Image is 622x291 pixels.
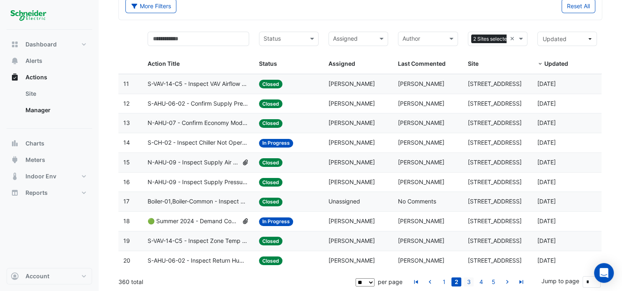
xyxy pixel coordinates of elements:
[25,139,44,148] span: Charts
[468,257,522,264] span: [STREET_ADDRESS]
[468,119,522,126] span: [STREET_ADDRESS]
[25,172,56,180] span: Indoor Env
[25,57,42,65] span: Alerts
[450,277,462,286] li: page 2
[438,277,450,286] li: page 1
[411,277,421,286] a: go to first page
[537,198,556,205] span: 2025-05-29T10:21:54.856
[148,256,249,266] span: S-AHU-06-02 - Inspect Return Humidity Broken Sensor
[537,257,556,264] span: 2025-05-06T10:54:49.220
[487,277,499,286] li: page 5
[468,178,522,185] span: [STREET_ADDRESS]
[537,217,556,224] span: 2025-05-06T14:40:42.889
[7,53,92,69] button: Alerts
[537,119,556,126] span: 2025-06-04T11:20:13.120
[259,80,282,88] span: Closed
[537,159,556,166] span: 2025-06-03T07:38:33.218
[328,198,360,205] span: Unassigned
[7,85,92,122] div: Actions
[516,277,526,286] a: go to last page
[259,99,282,108] span: Closed
[398,198,436,205] span: No Comments
[471,35,512,44] span: 2 Sites selected
[468,139,522,146] span: [STREET_ADDRESS]
[328,159,375,166] span: [PERSON_NAME]
[123,198,129,205] span: 17
[123,80,129,87] span: 11
[328,178,375,185] span: [PERSON_NAME]
[398,80,444,87] span: [PERSON_NAME]
[11,73,19,81] app-icon: Actions
[537,139,556,146] span: 2025-06-04T09:09:00.959
[537,80,556,87] span: 2025-06-25T11:48:34.066
[25,189,48,197] span: Reports
[398,237,444,244] span: [PERSON_NAME]
[541,277,579,285] label: Jump to page
[468,159,522,166] span: [STREET_ADDRESS]
[259,237,282,245] span: Closed
[594,263,614,283] div: Open Intercom Messenger
[510,34,517,44] span: Clear
[537,237,556,244] span: 2025-05-06T12:34:54.184
[259,256,282,265] span: Closed
[328,237,375,244] span: [PERSON_NAME]
[148,118,249,128] span: N-AHU-07 - Confirm Economy Mode Override OFF (Energy Waste)
[25,272,49,280] span: Account
[468,237,522,244] span: [STREET_ADDRESS]
[475,277,487,286] li: page 4
[19,102,92,118] a: Manager
[148,217,238,226] span: 🟢 Summer 2024 - Demand Controlled Ventilation (CO2) [BEEP]
[328,139,375,146] span: [PERSON_NAME]
[25,40,57,48] span: Dashboard
[468,217,522,224] span: [STREET_ADDRESS]
[476,277,486,286] a: 4
[7,135,92,152] button: Charts
[468,60,479,67] span: Site
[11,40,19,48] app-icon: Dashboard
[7,185,92,201] button: Reports
[123,178,130,185] span: 16
[7,69,92,85] button: Actions
[451,277,461,286] a: 2
[25,156,45,164] span: Meters
[398,119,444,126] span: [PERSON_NAME]
[123,237,130,244] span: 19
[19,85,92,102] a: Site
[544,60,568,67] span: Updated
[398,257,444,264] span: [PERSON_NAME]
[7,268,92,284] button: Account
[123,100,129,107] span: 12
[123,257,130,264] span: 20
[259,158,282,167] span: Closed
[259,217,293,226] span: In Progress
[148,158,238,167] span: N-AHU-09 - Inspect Supply Air Loss
[123,119,130,126] span: 13
[328,217,375,224] span: [PERSON_NAME]
[11,139,19,148] app-icon: Charts
[10,7,47,23] img: Company Logo
[398,139,444,146] span: [PERSON_NAME]
[25,73,47,81] span: Actions
[148,178,249,187] span: N-AHU-09 - Inspect Supply Pressure Broken Sensor
[398,60,446,67] span: Last Commented
[259,178,282,187] span: Closed
[123,139,130,146] span: 14
[259,119,282,128] span: Closed
[148,197,249,206] span: Boiler-01,Boiler-Common - Inspect Unit Fail
[398,217,444,224] span: [PERSON_NAME]
[7,36,92,53] button: Dashboard
[468,80,522,87] span: [STREET_ADDRESS]
[148,99,249,109] span: S-AHU-06-02 - Confirm Supply Pressure Override (Energy Waste)
[502,277,512,286] a: go to next page
[537,178,556,185] span: 2025-06-03T07:37:26.998
[148,236,249,246] span: S-VAV-14-C5 - Inspect Zone Temp Broken Sensor
[259,139,293,148] span: In Progress
[398,178,444,185] span: [PERSON_NAME]
[328,100,375,107] span: [PERSON_NAME]
[439,277,449,286] a: 1
[259,60,277,67] span: Status
[11,57,19,65] app-icon: Alerts
[123,217,130,224] span: 18
[328,257,375,264] span: [PERSON_NAME]
[537,32,597,46] button: Updated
